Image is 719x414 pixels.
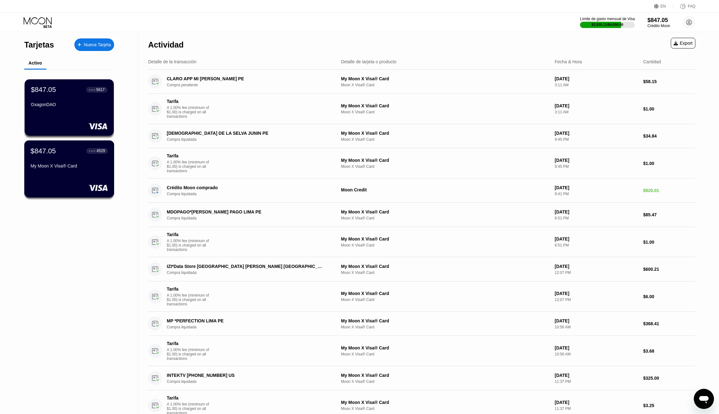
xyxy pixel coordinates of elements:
div: Compra liquidada [167,137,336,142]
div: ● ● ● ● [89,150,96,152]
div: My Moon X Visa® Card [341,103,550,108]
div: Compra pendiente [167,83,336,87]
div: Tarifa [167,99,211,104]
div: Tarifa [167,341,211,346]
div: Tarifa [167,232,211,237]
div: $368.41 [643,321,695,326]
div: 11:37 PM [555,406,638,411]
div: INTEKTV [PHONE_NUMBER] US [167,373,324,378]
div: $847.05 [31,86,56,94]
div: My Moon X Visa® Card [341,236,550,241]
div: 11:37 PM [555,379,638,384]
div: Moon X Visa® Card [341,110,550,114]
div: $847.05● ● ● ●4529My Moon X Visa® Card [25,141,114,197]
div: 9:45 PM [555,164,638,169]
div: INTEKTV [PHONE_NUMBER] USCompra liquidadaMy Moon X Visa® CardMoon X Visa® Card[DATE]11:37 PM$325.00 [148,366,695,390]
div: MP *PERFECTION LIMA PE [167,318,324,323]
div: TarifaA 1.00% fee (minimum of $1.00) is charged on all transactionsMy Moon X Visa® CardMoon X Vis... [148,336,695,366]
div: Compra liquidada [167,379,336,384]
div: A 1.00% fee (minimum of $1.00) is charged on all transactions [167,239,214,252]
div: My Moon X Visa® Card [31,163,108,168]
div: $3.25 [643,403,695,408]
div: Moon X Visa® Card [341,216,550,220]
div: TarifaA 1.00% fee (minimum of $1.00) is charged on all transactionsMy Moon X Visa® CardMoon X Vis... [148,148,695,179]
div: Nueva Tarjeta [74,38,114,51]
div: 10:56 AM [555,352,638,356]
div: Export [671,38,695,48]
div: Moon X Visa® Card [341,325,550,329]
div: 6:51 PM [555,243,638,247]
div: Tarjetas [24,40,54,49]
div: 3:11 AM [555,110,638,114]
div: $58.15 [643,79,695,84]
div: My Moon X Visa® Card [341,209,550,214]
div: $1.00 [643,240,695,245]
div: EN [654,3,673,9]
div: My Moon X Visa® Card [341,318,550,323]
div: Compra liquidada [167,192,336,196]
div: Fecha & Hora [555,59,582,64]
div: [DATE] [555,185,638,190]
div: Detalle de tarjeta o producto [341,59,397,64]
div: Moon X Visa® Card [341,379,550,384]
div: Moon X Visa® Card [341,352,550,356]
div: ● ● ● ● [89,89,95,91]
div: A 1.00% fee (minimum of $1.00) is charged on all transactions [167,105,214,119]
div: Tarifa [167,286,211,292]
div: $600.21 [643,267,695,272]
div: $6.00 [643,294,695,299]
div: Tarifa [167,395,211,400]
div: Moon Credit [341,187,550,192]
div: 12:07 PM [555,270,638,275]
div: My Moon X Visa® Card [341,373,550,378]
div: CLARO APP MI [PERSON_NAME] PECompra pendienteMy Moon X Visa® CardMoon X Visa® Card[DATE]3:11 AM$5... [148,70,695,94]
div: FAQ [673,3,695,9]
div: TarifaA 1.00% fee (minimum of $1.00) is charged on all transactionsMy Moon X Visa® CardMoon X Vis... [148,94,695,124]
div: A 1.00% fee (minimum of $1.00) is charged on all transactions [167,293,214,306]
div: Crédito Moon comprado [167,185,324,190]
div: [DATE] [555,158,638,163]
div: A 1.00% fee (minimum of $1.00) is charged on all transactions [167,348,214,361]
div: My Moon X Visa® Card [341,400,550,405]
div: Detalle de la transacción [148,59,196,64]
div: My Moon X Visa® Card [341,291,550,296]
div: EN [661,4,666,9]
div: Crédito Moon compradoCompra liquidadaMoon Credit[DATE]9:41 PM$920.01 [148,179,695,203]
div: Activo [29,60,42,65]
div: [DATE] [555,76,638,81]
div: Moon X Visa® Card [341,137,550,142]
div: [DATE] [555,318,638,323]
div: My Moon X Visa® Card [341,264,550,269]
div: $3.68 [643,349,695,354]
div: FAQ [688,4,695,9]
div: Moon X Visa® Card [341,298,550,302]
div: [DATE] [555,209,638,214]
div: $847.05 [31,147,56,155]
div: TarifaA 1.00% fee (minimum of $1.00) is charged on all transactionsMy Moon X Visa® CardMoon X Vis... [148,281,695,312]
div: 4529 [96,149,105,153]
div: Moon X Visa® Card [341,83,550,87]
div: Export [674,41,693,46]
div: 10:56 AM [555,325,638,329]
div: Moon X Visa® Card [341,164,550,169]
div: $85.47 [643,212,695,217]
div: [DEMOGRAPHIC_DATA] DE LA SELVA JUNIN PE [167,131,324,136]
div: MDOPAGO*[PERSON_NAME] PAGO LIMA PE [167,209,324,214]
div: Moon X Visa® Card [341,270,550,275]
div: My Moon X Visa® Card [341,76,550,81]
div: [DATE] [555,103,638,108]
div: [DATE] [555,345,638,350]
div: 12:07 PM [555,298,638,302]
div: CLARO APP MI [PERSON_NAME] PE [167,76,324,81]
div: MP *PERFECTION LIMA PECompra liquidadaMy Moon X Visa® CardMoon X Visa® Card[DATE]10:56 AM$368.41 [148,312,695,336]
div: OxagonDAO [31,102,107,107]
div: Tarifa [167,153,211,158]
div: A 1.00% fee (minimum of $1.00) is charged on all transactions [167,160,214,173]
div: $1.00 [643,161,695,166]
div: [DATE] [555,400,638,405]
div: $847.05● ● ● ●5617OxagonDAO [25,79,114,136]
div: [DEMOGRAPHIC_DATA] DE LA SELVA JUNIN PECompra liquidadaMy Moon X Visa® CardMoon X Visa® Card[DATE... [148,124,695,148]
div: Moon X Visa® Card [341,243,550,247]
div: Límite de gasto mensual de Visa$3,020.11/$4,000.00 [580,17,635,28]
